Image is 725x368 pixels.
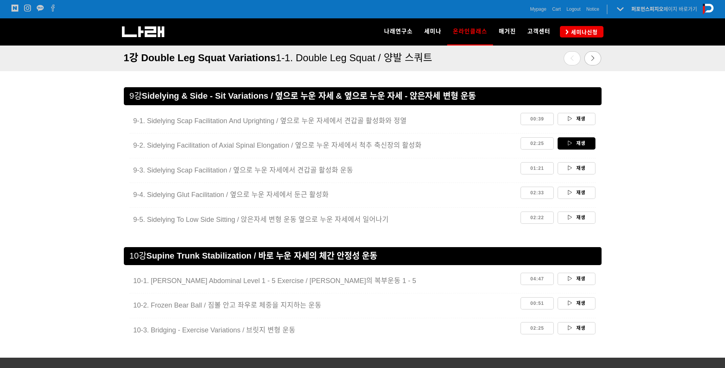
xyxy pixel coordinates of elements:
span: 9강 [130,91,142,101]
span: 10-1. [PERSON_NAME] Abdominal Level 1 - 5 Exercise / [PERSON_NAME]의 복부운동 1 - 5 [133,277,416,285]
a: 02:25 [521,137,554,150]
span: Supine Trunk Stabilization / 바로 누운 자세의 체간 안정성 운동 [146,251,377,261]
a: Logout [566,5,581,13]
a: 세미나신청 [560,26,603,37]
span: Sidelying & Side - Sit Variations / 옆으로 누운 자세 & 옆으로 누운 자세 - 앉은자세 변형 운동 [142,91,476,101]
a: 00:51 [521,297,554,309]
a: 9-2. Sidelying Facilitation of Axial Spinal Elongation / 옆으로 누운 자세에서 척추 축신장의 활성화 [130,137,518,154]
span: 10-2. Frozen Bear Ball / 짐볼 안고 좌우로 체중을 지지하는 운동 [133,301,321,309]
strong: 퍼포먼스피지오 [631,6,663,12]
span: 10강 [130,251,146,261]
a: 재생 [558,113,595,125]
a: 00:39 [521,113,554,125]
span: 고객센터 [527,28,550,35]
span: 10-3. Bridging - Exercise Variations / 브릿지 변형 운동 [133,326,296,334]
a: 02:33 [521,187,554,199]
span: 매거진 [499,28,516,35]
a: 재생 [558,137,595,150]
a: 02:25 [521,322,554,334]
a: 1강 Double Leg Squat Variations1-1. Double Leg Squat / 양발 스쿼트 [124,47,520,68]
span: 9-5. Sidelying To Low Side Sitting / 앉은자세 변형 운동 옆으로 누운 자세에서 일어나기 [133,216,389,223]
span: 세미나신청 [569,28,598,36]
a: 02:22 [521,212,554,224]
a: 나래연구소 [378,18,418,45]
a: 온라인클래스 [447,18,493,45]
a: 10-1. [PERSON_NAME] Abdominal Level 1 - 5 Exercise / [PERSON_NAME]의 복부운동 1 - 5 [130,273,518,289]
span: 1강 Double Leg Squat Variations [124,52,276,64]
a: 재생 [558,162,595,174]
a: 04:47 [521,273,554,285]
a: 고객센터 [522,18,556,45]
a: 재생 [558,212,595,224]
a: 재생 [558,187,595,199]
a: 세미나 [418,18,447,45]
span: 9-4. Sidelying Glut Facilitation / 옆으로 누운 자세에서 둔근 활성화 [133,191,329,199]
a: 9-4. Sidelying Glut Facilitation / 옆으로 누운 자세에서 둔근 활성화 [130,187,518,203]
span: 나래연구소 [384,28,413,35]
a: 재생 [558,322,595,334]
a: 9-5. Sidelying To Low Side Sitting / 앉은자세 변형 운동 옆으로 누운 자세에서 일어나기 [130,212,518,228]
a: Cart [552,5,561,13]
span: 9-3. Sidelying Scap Facilitation / 옆으로 누운 자세에서 견갑골 활성화 운동 [133,166,353,174]
a: 재생 [558,273,595,285]
span: 1-1. Double Leg Squat / 양발 스쿼트 [276,52,432,64]
a: 매거진 [493,18,522,45]
a: 퍼포먼스피지오페이지 바로가기 [631,6,697,12]
a: 9-3. Sidelying Scap Facilitation / 옆으로 누운 자세에서 견갑골 활성화 운동 [130,162,518,179]
a: 10-2. Frozen Bear Ball / 짐볼 안고 좌우로 체중을 지지하는 운동 [130,297,518,314]
a: 01:21 [521,162,554,174]
a: Notice [586,5,599,13]
span: 세미나 [424,28,441,35]
span: 온라인클래스 [453,25,487,37]
a: 9-1. Sidelying Scap Facilitation And Uprighting / 옆으로 누운 자세에서 견갑골 활성화와 정열 [130,113,518,129]
span: 9-1. Sidelying Scap Facilitation And Uprighting / 옆으로 누운 자세에서 견갑골 활성화와 정열 [133,117,407,125]
a: 10-3. Bridging - Exercise Variations / 브릿지 변형 운동 [130,322,518,339]
a: Mypage [530,5,547,13]
a: 재생 [558,297,595,309]
span: 9-2. Sidelying Facilitation of Axial Spinal Elongation / 옆으로 누운 자세에서 척추 축신장의 활성화 [133,142,422,149]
